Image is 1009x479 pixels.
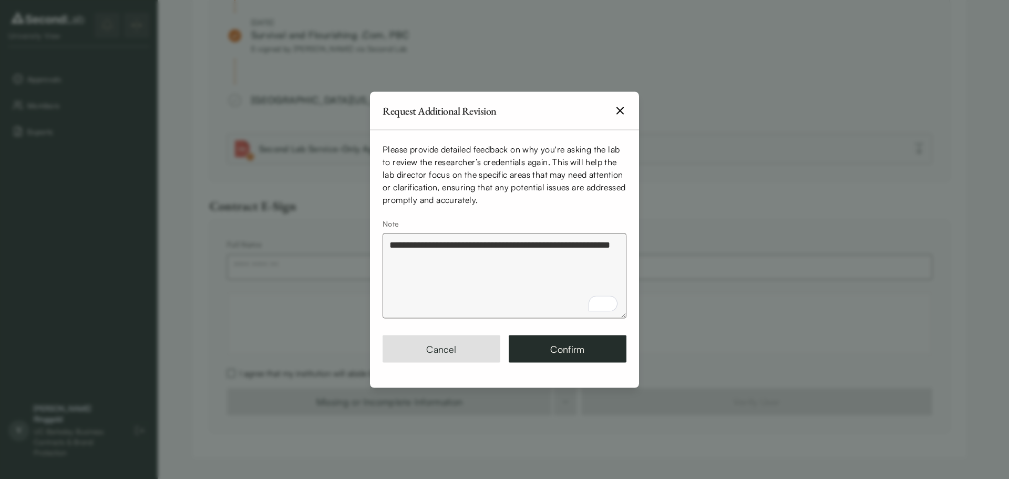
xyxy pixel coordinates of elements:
[383,335,500,362] button: Cancel
[383,233,626,318] textarea: To enrich screen reader interactions, please activate Accessibility in Grammarly extension settings
[383,142,626,206] div: Please provide detailed feedback on why you're asking the lab to review the researcher’s credenti...
[509,335,626,362] button: Confirm
[383,105,497,116] h2: Request Additional Revision
[383,219,399,228] label: Note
